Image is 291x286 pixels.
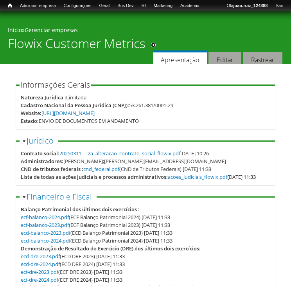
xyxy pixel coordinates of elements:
a: 20250311_-_2a_alteracao_contrato_social_flowix.pdf [59,150,180,157]
a: Gerenciar empresas [25,26,78,34]
a: Olájoao.ruiz_124888 [223,2,271,10]
div: [PERSON_NAME];[PERSON_NAME][EMAIL_ADDRESS][DOMAIN_NAME] [63,157,226,165]
a: Academia [176,2,203,10]
div: Contrato social: [21,149,59,157]
div: Administradores: [21,157,63,165]
div: CND de tributos federais : [21,165,83,173]
span: (ECD Balanço Patrimonial 2024) [DATE] 11:33 [21,237,172,244]
span: [DATE] 10:26 [59,150,209,157]
span: (ECD DRE 2023) [DATE] 11:33 [21,253,125,260]
a: ecd-dre-2023.pdf [21,253,60,260]
span: Início [8,3,12,8]
span: [DATE] 11:33 [168,173,256,180]
a: Financeiro e Fiscal [27,191,92,202]
div: Lista de todas as ações judiciais e processos administrativos: [21,173,168,181]
a: RI [138,2,150,10]
div: Natureza Jurídica : [21,94,66,101]
a: Sair [271,2,287,10]
a: Apresentação [153,50,207,67]
div: Website: [21,109,41,117]
a: Geral [95,2,113,10]
a: ecd-dre-2024.pdf [21,261,60,268]
span: (ECD DRE 2024) [DATE] 11:33 [21,261,125,268]
span: (ECF DRE 2024) [DATE] 11:33 [21,276,122,283]
span: (ECF DRE 2023) [DATE] 11:33 [21,268,122,275]
a: ecf-dre-2023.pdf [21,268,58,275]
div: ENVIO DE DOCUMENTOS EM ANDAMENTO [39,117,139,125]
div: Estado: [21,117,39,125]
a: Editar [208,52,241,67]
a: ecf-dre-2024.pdf [21,276,58,283]
a: Bus Dev [113,2,138,10]
a: acoes_judiciais_flowix.pdf [168,173,227,180]
a: ecd-balanco-2024.pdf [21,237,70,244]
a: Rastrear [243,52,282,67]
span: Informações Gerais [21,79,90,90]
div: Cadastro Nacional da Pessoa Jurídica (CNPJ): [21,101,129,109]
span: (ECF Balanço Patrimonial 2023) [DATE] 11:33 [21,221,170,228]
a: Jurídico [27,135,54,146]
h1: Flowix Customer Metrics [8,36,145,56]
a: ecf-balanco-2024.pdf [21,214,69,221]
div: Demonstração de Resultado do Exercício (DRE) dos últimos dois exercícios: [21,245,201,252]
div: Balanço Patrimonial dos últimos dois exercícios : [21,205,140,213]
a: Início [4,2,16,9]
span: (ECF Balanço Patrimonial 2024) [DATE] 11:33 [21,214,170,221]
span: (ECD Balanço Patrimonial 2023) [DATE] 11:33 [21,229,172,236]
a: ecd-balanco-2023.pdf [21,229,70,236]
a: Configurações [60,2,95,10]
a: Início [8,26,22,34]
a: Adicionar empresa [16,2,60,10]
div: 53.261.381/0001-29 [129,101,173,109]
strong: joao.ruiz_124888 [234,3,268,8]
a: [URL][DOMAIN_NAME] [41,110,95,117]
a: ecf-balanco-2023.pdf [21,221,69,228]
div: » [8,26,283,36]
div: Limitada [66,94,86,101]
a: Marketing [150,2,176,10]
span: (CND de Tributos Federais) [DATE] 11:33 [83,165,211,173]
a: cnd_federal.pdf [83,165,119,173]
